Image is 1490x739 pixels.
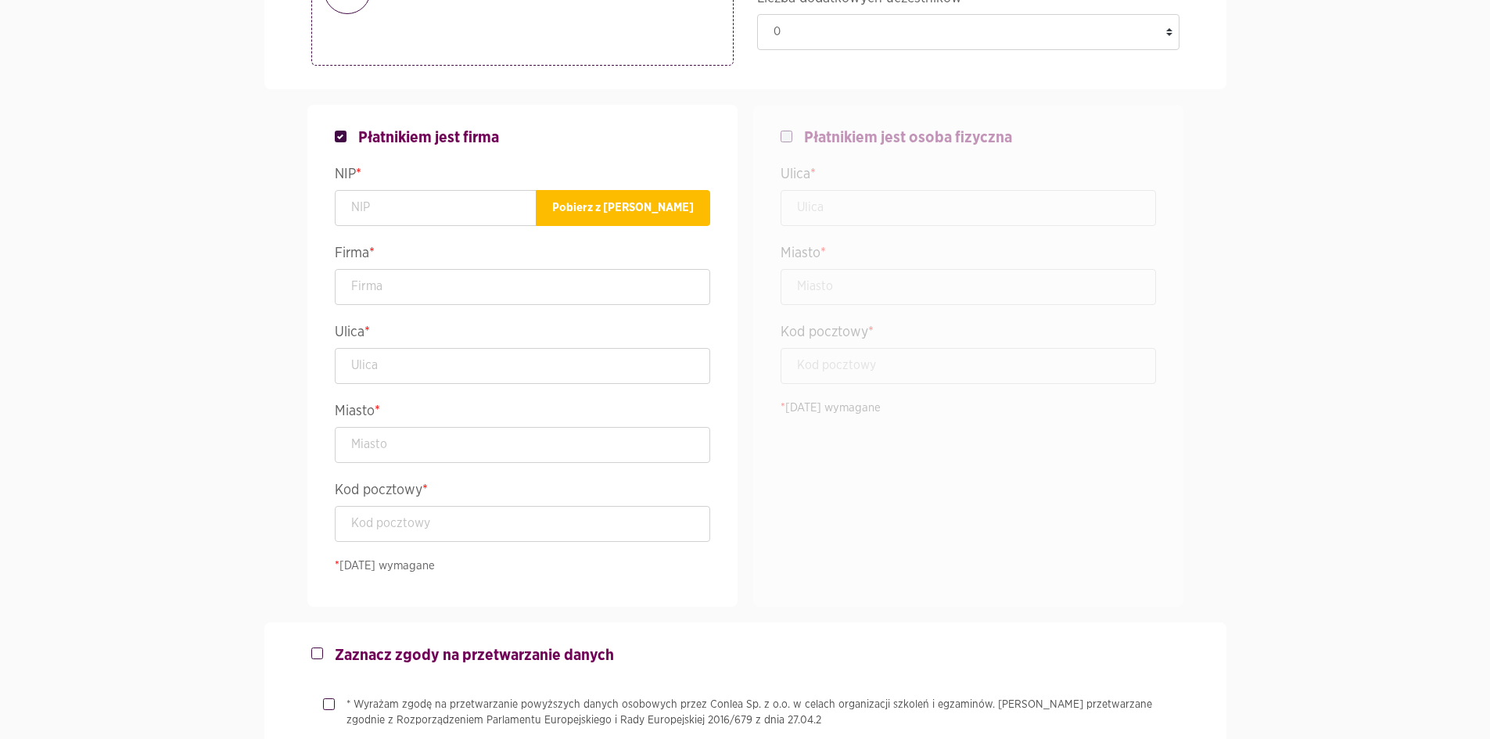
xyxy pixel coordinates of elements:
legend: Firma [335,242,710,269]
legend: Ulica [781,163,1156,190]
legend: Kod pocztowy [335,479,710,506]
input: Miasto [781,269,1156,305]
legend: NIP [335,163,710,190]
strong: Zaznacz zgody na przetwarzanie danych [335,648,614,663]
input: Ulica [781,190,1156,226]
legend: Miasto [335,400,710,427]
span: Płatnikiem jest firma [358,128,499,147]
input: Kod pocztowy [781,348,1156,384]
span: Płatnikiem jest osoba fizyczna [804,128,1012,147]
input: NIP [335,190,537,226]
input: Firma [335,269,710,305]
legend: Ulica [335,321,710,348]
p: [DATE] wymagane [335,558,710,576]
input: Ulica [335,348,710,384]
legend: Miasto [781,242,1156,269]
input: Miasto [335,427,710,463]
p: * Wyrażam zgodę na przetwarzanie powyższych danych osobowych przez Conlea Sp. z o.o. w celach org... [346,697,1179,728]
input: Kod pocztowy [335,506,710,542]
legend: Kod pocztowy [781,321,1156,348]
button: Pobierz z [PERSON_NAME] [536,190,710,226]
p: [DATE] wymagane [781,400,1156,418]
